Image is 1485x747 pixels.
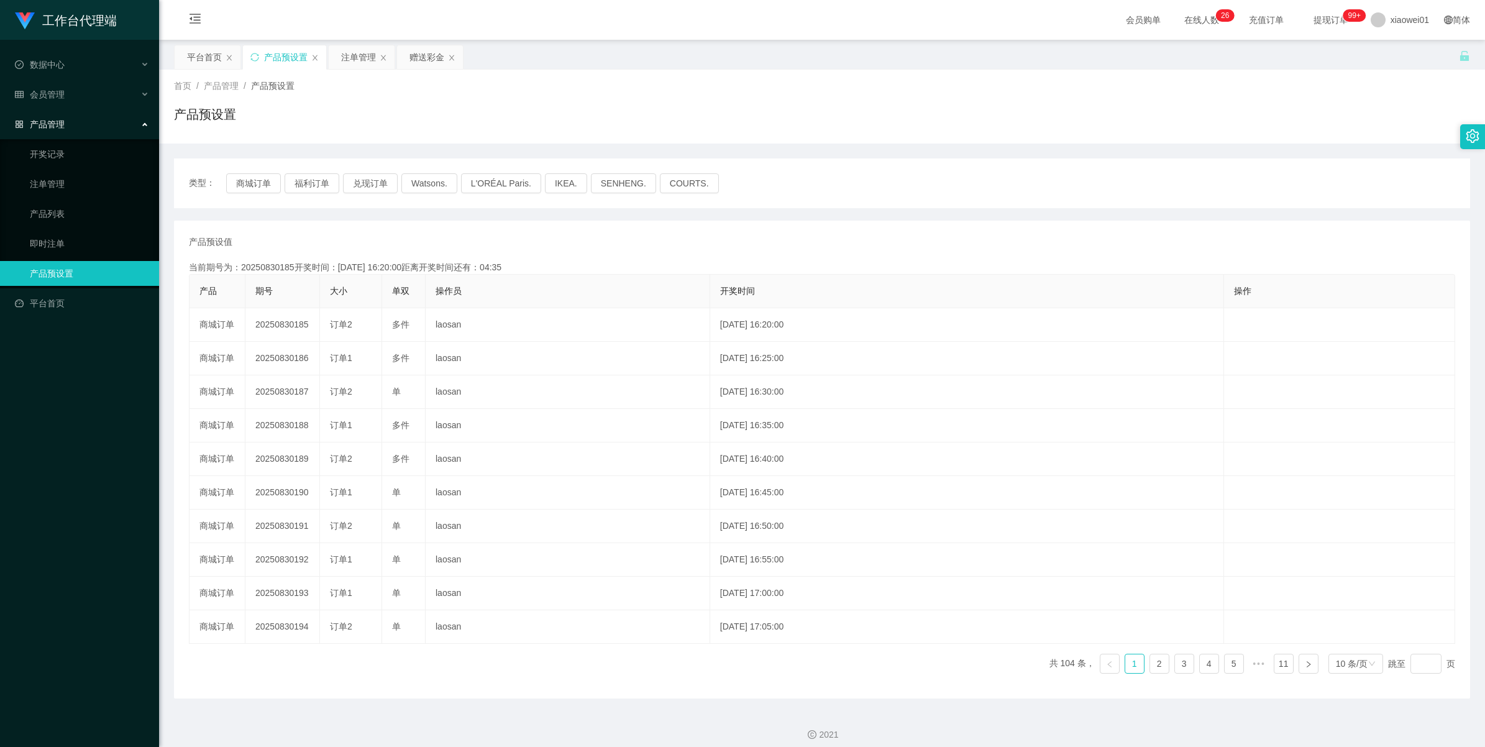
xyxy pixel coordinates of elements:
td: laosan [426,342,710,375]
td: 商城订单 [190,375,245,409]
span: 订单1 [330,554,352,564]
span: 产品预设值 [189,236,232,249]
button: IKEA. [545,173,587,193]
span: 产品 [199,286,217,296]
td: laosan [426,409,710,442]
span: 多件 [392,353,409,363]
span: 操作 [1234,286,1251,296]
i: 图标: close [226,54,233,62]
i: 图标: unlock [1459,50,1470,62]
i: 图标: menu-fold [174,1,216,40]
td: 商城订单 [190,476,245,510]
span: 订单2 [330,521,352,531]
sup: 26 [1216,9,1234,22]
td: [DATE] 16:55:00 [710,543,1224,577]
td: laosan [426,442,710,476]
button: 福利订单 [285,173,339,193]
a: 图标: dashboard平台首页 [15,291,149,316]
td: 商城订单 [190,510,245,543]
td: [DATE] 16:25:00 [710,342,1224,375]
span: 期号 [255,286,273,296]
td: 20250830191 [245,510,320,543]
button: Watsons. [401,173,457,193]
td: 商城订单 [190,610,245,644]
td: 20250830187 [245,375,320,409]
i: 图标: sync [250,53,259,62]
span: 单 [392,621,401,631]
li: 上一页 [1100,654,1120,674]
a: 3 [1175,654,1194,673]
button: SENHENG. [591,173,656,193]
span: 多件 [392,420,409,430]
sup: 1026 [1343,9,1366,22]
span: 类型： [189,173,226,193]
td: laosan [426,543,710,577]
button: 商城订单 [226,173,281,193]
li: 5 [1224,654,1244,674]
span: 会员管理 [15,89,65,99]
li: 3 [1174,654,1194,674]
i: 图标: check-circle-o [15,60,24,69]
div: 当前期号为：20250830185开奖时间：[DATE] 16:20:00距离开奖时间还有：04:35 [189,261,1455,274]
a: 4 [1200,654,1218,673]
i: 图标: table [15,90,24,99]
i: 图标: left [1106,661,1113,668]
button: COURTS. [660,173,719,193]
a: 1 [1125,654,1144,673]
td: 20250830188 [245,409,320,442]
div: 跳至 页 [1388,654,1455,674]
td: laosan [426,308,710,342]
div: 平台首页 [187,45,222,69]
span: 大小 [330,286,347,296]
button: L'ORÉAL Paris. [461,173,541,193]
span: 产品预设置 [251,81,295,91]
span: ••• [1249,654,1269,674]
button: 兑现订单 [343,173,398,193]
td: laosan [426,610,710,644]
td: laosan [426,375,710,409]
td: [DATE] 17:05:00 [710,610,1224,644]
i: 图标: down [1368,660,1376,669]
li: 向后 5 页 [1249,654,1269,674]
a: 产品预设置 [30,261,149,286]
a: 注单管理 [30,172,149,196]
i: 图标: close [448,54,455,62]
span: 充值订单 [1243,16,1290,24]
span: 订单2 [330,319,352,329]
span: 单双 [392,286,409,296]
span: 订单1 [330,588,352,598]
p: 6 [1225,9,1230,22]
i: 图标: close [311,54,319,62]
h1: 工作台代理端 [42,1,117,40]
td: 商城订单 [190,577,245,610]
td: 20250830185 [245,308,320,342]
span: 订单2 [330,454,352,464]
span: 单 [392,554,401,564]
td: 商城订单 [190,308,245,342]
i: 图标: global [1444,16,1453,24]
td: laosan [426,577,710,610]
td: 20250830194 [245,610,320,644]
img: logo.9652507e.png [15,12,35,30]
span: 操作员 [436,286,462,296]
li: 2 [1149,654,1169,674]
i: 图标: right [1305,661,1312,668]
span: 订单1 [330,487,352,497]
div: 产品预设置 [264,45,308,69]
span: 产品管理 [15,119,65,129]
li: 11 [1274,654,1294,674]
span: 单 [392,588,401,598]
td: [DATE] 16:20:00 [710,308,1224,342]
div: 2021 [169,728,1475,741]
span: 订单1 [330,353,352,363]
i: 图标: appstore-o [15,120,24,129]
i: 图标: close [380,54,387,62]
span: 订单2 [330,387,352,396]
span: 首页 [174,81,191,91]
td: 商城订单 [190,409,245,442]
span: 单 [392,387,401,396]
td: [DATE] 16:40:00 [710,442,1224,476]
a: 5 [1225,654,1243,673]
a: 即时注单 [30,231,149,256]
div: 10 条/页 [1336,654,1368,673]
